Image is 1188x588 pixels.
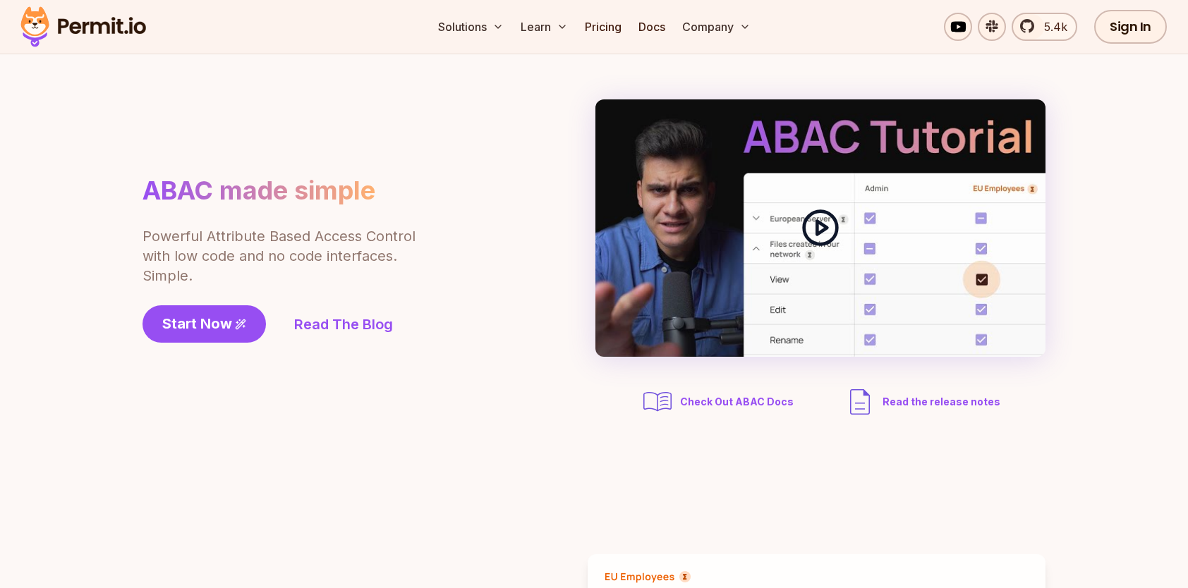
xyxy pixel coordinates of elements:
[1012,13,1077,41] a: 5.4k
[633,13,671,41] a: Docs
[143,305,266,343] a: Start Now
[641,385,674,419] img: abac docs
[677,13,756,41] button: Company
[843,385,877,419] img: description
[641,385,798,419] a: Check Out ABAC Docs
[14,3,152,51] img: Permit logo
[515,13,574,41] button: Learn
[680,395,794,409] span: Check Out ABAC Docs
[1036,18,1067,35] span: 5.4k
[162,314,232,333] span: Start Now
[294,314,393,334] a: Read The Blog
[1094,10,1167,44] a: Sign In
[579,13,627,41] a: Pricing
[432,13,509,41] button: Solutions
[883,395,1000,409] span: Read the release notes
[843,385,1000,419] a: Read the release notes
[143,175,375,207] h1: ABAC made simple
[143,226,418,286] p: Powerful Attribute Based Access Control with low code and no code interfaces. Simple.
